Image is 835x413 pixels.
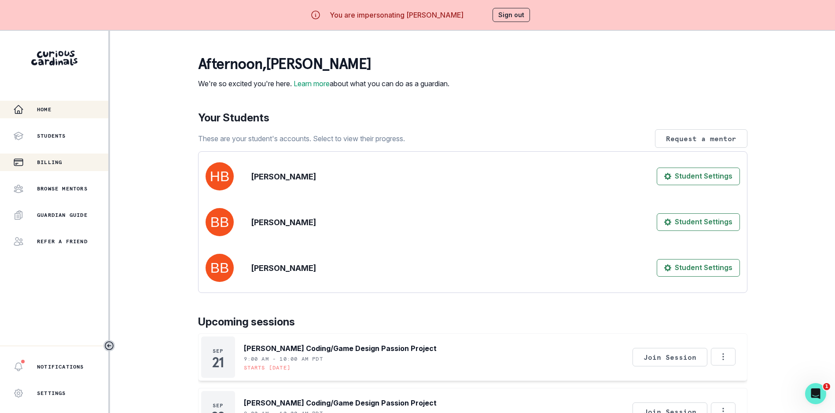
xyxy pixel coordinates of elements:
button: Options [711,348,736,365]
p: Sep [213,402,224,409]
p: Guardian Guide [37,212,88,219]
p: [PERSON_NAME] [251,216,316,228]
button: Student Settings [657,168,740,185]
p: Settings [37,390,66,397]
p: Notifications [37,363,84,370]
p: Your Students [198,110,747,126]
img: Curious Cardinals Logo [31,51,77,66]
button: Toggle sidebar [103,340,115,351]
span: 1 [823,383,830,390]
button: Student Settings [657,213,740,231]
button: Request a mentor [655,129,747,148]
button: Join Session [633,348,707,366]
p: Starts [DATE] [244,364,291,371]
p: [PERSON_NAME] Coding/Game Design Passion Project [244,398,437,408]
p: You are impersonating [PERSON_NAME] [330,10,463,20]
p: [PERSON_NAME] [251,262,316,274]
button: Sign out [493,8,530,22]
p: Upcoming sessions [198,314,747,330]
p: We're so excited you're here. about what you can do as a guardian. [198,78,449,89]
p: These are your student's accounts. Select to view their progress. [198,133,405,144]
p: [PERSON_NAME] Coding/Game Design Passion Project [244,343,437,354]
p: [PERSON_NAME] [251,171,316,183]
img: svg [206,208,234,236]
button: Student Settings [657,259,740,277]
p: Home [37,106,51,113]
p: Students [37,132,66,139]
p: afternoon , [PERSON_NAME] [198,55,449,73]
p: Billing [37,159,62,166]
p: Refer a friend [37,238,88,245]
p: 21 [212,358,223,367]
p: Sep [213,347,224,355]
p: 9:00 AM - 10:00 AM PDT [244,355,323,362]
p: Browse Mentors [37,185,88,192]
img: svg [206,162,234,190]
a: Learn more [294,79,330,88]
img: svg [206,254,234,282]
iframe: Intercom live chat [805,383,826,404]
